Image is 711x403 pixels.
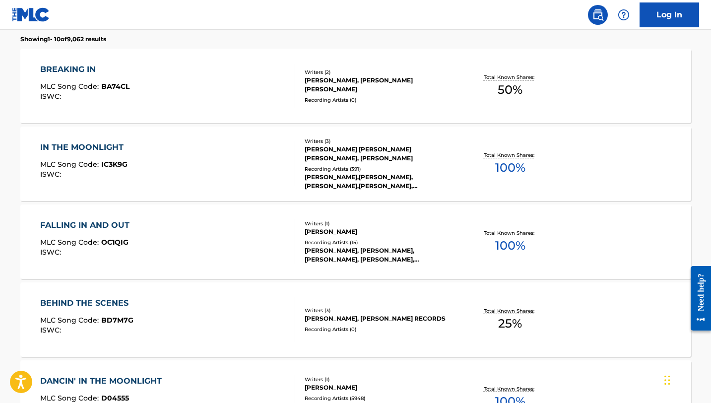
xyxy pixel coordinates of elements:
[101,394,129,403] span: D04555
[40,219,134,231] div: FALLING IN AND OUT
[305,314,454,323] div: [PERSON_NAME], [PERSON_NAME] RECORDS
[305,307,454,314] div: Writers ( 3 )
[40,316,101,325] span: MLC Song Code :
[661,355,711,403] iframe: Chat Widget
[495,159,525,177] span: 100 %
[101,82,129,91] span: BA74CL
[20,35,106,44] p: Showing 1 - 10 of 9,062 results
[40,64,129,75] div: BREAKING IN
[618,9,630,21] img: help
[305,227,454,236] div: [PERSON_NAME]
[40,141,129,153] div: IN THE MOONLIGHT
[305,165,454,173] div: Recording Artists ( 391 )
[305,246,454,264] div: [PERSON_NAME], [PERSON_NAME], [PERSON_NAME], [PERSON_NAME], [PERSON_NAME]
[40,394,101,403] span: MLC Song Code :
[683,258,711,338] iframe: Resource Center
[40,92,64,101] span: ISWC :
[484,151,537,159] p: Total Known Shares:
[305,137,454,145] div: Writers ( 3 )
[498,315,522,333] span: 25 %
[101,316,133,325] span: BD7M7G
[640,2,699,27] a: Log In
[305,326,454,333] div: Recording Artists ( 0 )
[305,395,454,402] div: Recording Artists ( 5948 )
[20,49,691,123] a: BREAKING INMLC Song Code:BA74CLISWC:Writers (2)[PERSON_NAME], [PERSON_NAME] [PERSON_NAME]Recordin...
[305,68,454,76] div: Writers ( 2 )
[305,145,454,163] div: [PERSON_NAME] [PERSON_NAME] [PERSON_NAME], [PERSON_NAME]
[12,7,50,22] img: MLC Logo
[40,248,64,257] span: ISWC :
[484,229,537,237] p: Total Known Shares:
[305,239,454,246] div: Recording Artists ( 15 )
[484,307,537,315] p: Total Known Shares:
[498,81,522,99] span: 50 %
[40,160,101,169] span: MLC Song Code :
[20,204,691,279] a: FALLING IN AND OUTMLC Song Code:OC1QIGISWC:Writers (1)[PERSON_NAME]Recording Artists (15)[PERSON_...
[484,73,537,81] p: Total Known Shares:
[101,160,128,169] span: IC3K9G
[305,220,454,227] div: Writers ( 1 )
[495,237,525,255] span: 100 %
[40,375,167,387] div: DANCIN' IN THE MOONLIGHT
[20,282,691,357] a: BEHIND THE SCENESMLC Song Code:BD7M7GISWC:Writers (3)[PERSON_NAME], [PERSON_NAME] RECORDSRecordin...
[40,82,101,91] span: MLC Song Code :
[664,365,670,395] div: Drag
[484,385,537,393] p: Total Known Shares:
[101,238,129,247] span: OC1QIG
[305,383,454,392] div: [PERSON_NAME]
[614,5,634,25] div: Help
[305,76,454,94] div: [PERSON_NAME], [PERSON_NAME] [PERSON_NAME]
[40,297,133,309] div: BEHIND THE SCENES
[588,5,608,25] a: Public Search
[40,326,64,335] span: ISWC :
[305,376,454,383] div: Writers ( 1 )
[40,170,64,179] span: ISWC :
[305,96,454,104] div: Recording Artists ( 0 )
[40,238,101,247] span: MLC Song Code :
[592,9,604,21] img: search
[305,173,454,191] div: [PERSON_NAME],[PERSON_NAME], [PERSON_NAME],[PERSON_NAME], [PERSON_NAME] & [PERSON_NAME], [PERSON_...
[20,127,691,201] a: IN THE MOONLIGHTMLC Song Code:IC3K9GISWC:Writers (3)[PERSON_NAME] [PERSON_NAME] [PERSON_NAME], [P...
